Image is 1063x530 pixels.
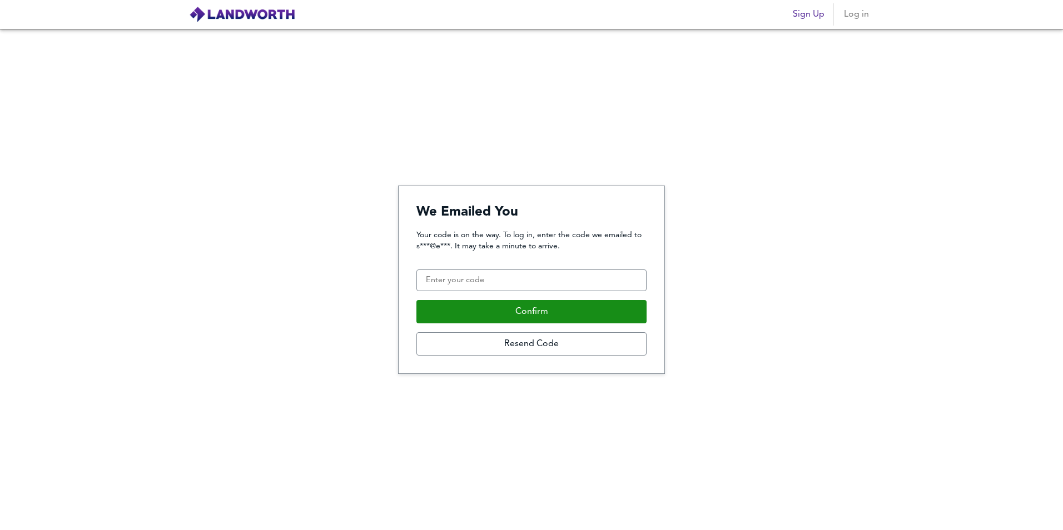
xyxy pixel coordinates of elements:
img: logo [189,6,295,23]
button: Confirm [416,300,647,323]
input: Enter your code [416,269,647,292]
button: Log in [838,3,874,26]
button: Sign Up [788,3,829,26]
button: Resend Code [416,332,647,356]
h4: We Emailed You [416,204,647,221]
span: Log in [843,7,870,22]
span: Sign Up [793,7,824,22]
p: Your code is on the way. To log in, enter the code we emailed to s***@e***. It may take a minute ... [416,229,647,252]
